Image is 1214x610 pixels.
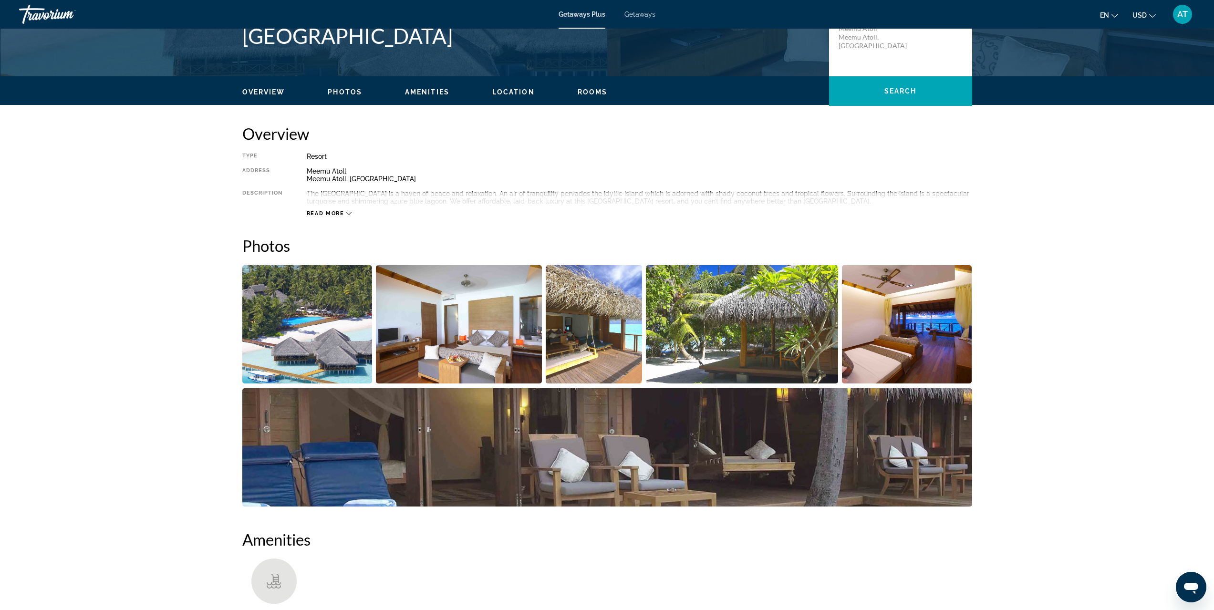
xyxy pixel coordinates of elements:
span: AT [1177,10,1188,19]
p: Meemu Atoll Meemu Atoll, [GEOGRAPHIC_DATA] [839,24,915,50]
button: Location [492,88,535,96]
button: Amenities [405,88,449,96]
div: The [GEOGRAPHIC_DATA] is a haven of peace and relaxation. An air of tranquility pervades the idyl... [307,190,972,205]
span: USD [1132,11,1147,19]
div: Meemu Atoll Meemu Atoll, [GEOGRAPHIC_DATA] [307,167,972,183]
h2: Photos [242,236,972,255]
button: Read more [307,210,352,217]
button: Change currency [1132,8,1156,22]
button: Open full-screen image slider [646,265,838,384]
a: Getaways Plus [559,10,605,18]
span: en [1100,11,1109,19]
iframe: Кнопка запуска окна обмена сообщениями [1176,572,1206,602]
div: Address [242,167,283,183]
button: Open full-screen image slider [242,265,373,384]
div: Description [242,190,283,205]
button: Change language [1100,8,1118,22]
div: Resort [307,153,972,160]
a: Travorium [19,2,114,27]
button: Open full-screen image slider [546,265,643,384]
button: Rooms [578,88,608,96]
h1: [GEOGRAPHIC_DATA] [242,23,820,48]
span: Search [884,87,917,95]
button: Open full-screen image slider [376,265,542,384]
button: Open full-screen image slider [242,388,972,507]
button: Overview [242,88,285,96]
button: Open full-screen image slider [842,265,972,384]
a: Getaways [624,10,655,18]
button: User Menu [1170,4,1195,24]
button: Photos [328,88,362,96]
div: Type [242,153,283,160]
button: Search [829,76,972,106]
h2: Amenities [242,530,972,549]
span: Read more [307,210,344,217]
h2: Overview [242,124,972,143]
